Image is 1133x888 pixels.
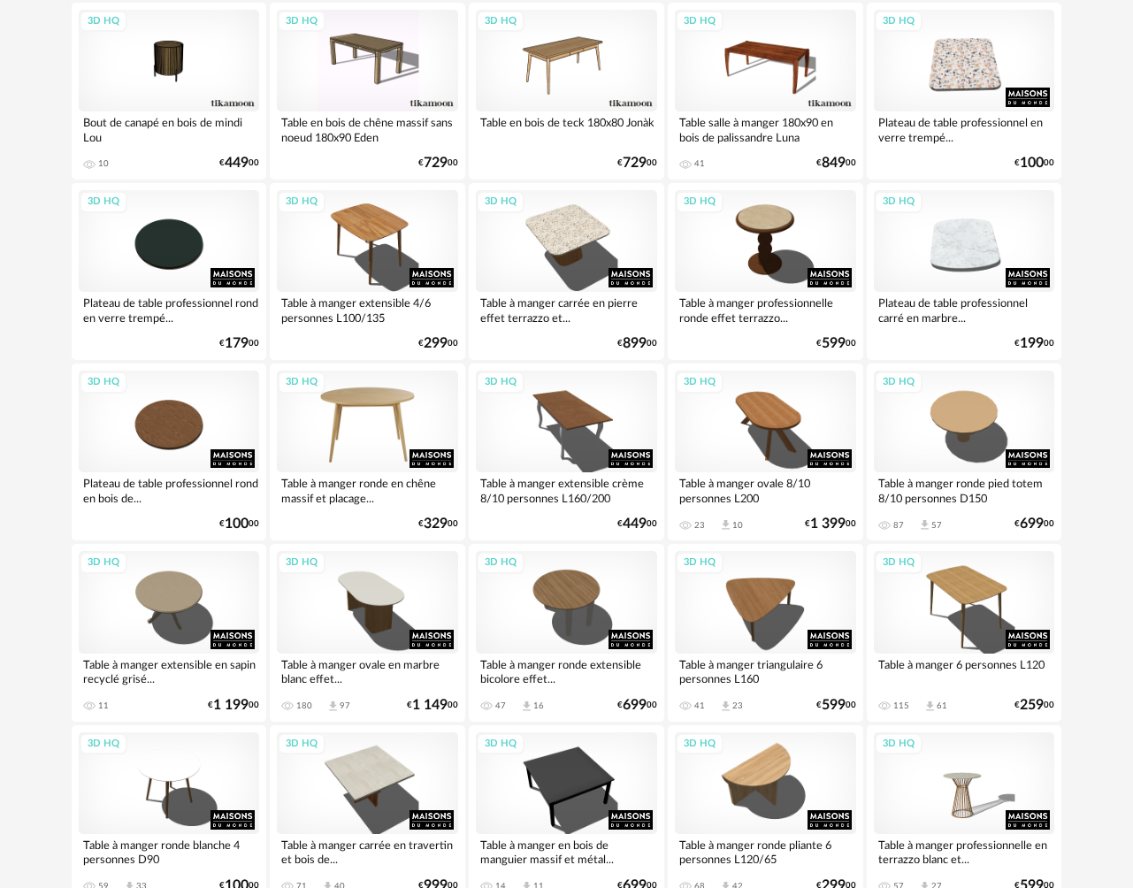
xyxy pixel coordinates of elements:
[277,472,458,508] div: Table à manger ronde en chêne massif et placage...
[668,364,863,540] a: 3D HQ Table à manger ovale 8/10 personnes L200 23 Download icon 10 €1 39900
[80,191,127,213] div: 3D HQ
[219,518,259,530] div: € 00
[277,654,458,689] div: Table à manger ovale en marbre blanc effet...
[469,3,664,180] a: 3D HQ Table en bois de teck 180x80 Jonàk €72900
[867,544,1062,721] a: 3D HQ Table à manger 6 personnes L120 115 Download icon 61 €25900
[732,520,743,531] div: 10
[867,364,1062,540] a: 3D HQ Table à manger ronde pied totem 8/10 personnes D150 87 Download icon 57 €69900
[1020,700,1044,711] span: 259
[424,157,448,169] span: 729
[874,111,1055,147] div: Plateau de table professionnel en verre trempé...
[1014,518,1054,530] div: € 00
[875,552,922,574] div: 3D HQ
[1014,338,1054,349] div: € 00
[418,518,458,530] div: € 00
[79,834,260,869] div: Table à manger ronde blanche 4 personnes D90
[225,518,249,530] span: 100
[937,700,947,711] div: 61
[617,157,657,169] div: € 00
[719,518,732,532] span: Download icon
[816,700,856,711] div: € 00
[79,111,260,147] div: Bout de canapé en bois de mindi Lou
[694,158,705,169] div: 41
[694,520,705,531] div: 23
[675,654,856,689] div: Table à manger triangulaire 6 personnes L160
[923,700,937,713] span: Download icon
[1020,518,1044,530] span: 699
[875,371,922,394] div: 3D HQ
[623,518,647,530] span: 449
[469,364,664,540] a: 3D HQ Table à manger extensible crème 8/10 personnes L160/200 €44900
[495,700,506,711] div: 47
[676,733,723,755] div: 3D HQ
[874,292,1055,327] div: Plateau de table professionnel carré en marbre...
[225,338,249,349] span: 179
[810,518,846,530] span: 1 399
[296,700,312,711] div: 180
[477,552,524,574] div: 3D HQ
[219,338,259,349] div: € 00
[424,338,448,349] span: 299
[278,552,325,574] div: 3D HQ
[816,157,856,169] div: € 00
[412,700,448,711] span: 1 149
[79,292,260,327] div: Plateau de table professionnel rond en verre trempé...
[477,191,524,213] div: 3D HQ
[79,472,260,508] div: Plateau de table professionnel rond en bois de...
[80,733,127,755] div: 3D HQ
[208,700,259,711] div: € 00
[277,834,458,869] div: Table à manger carrée en travertin et bois de...
[469,544,664,721] a: 3D HQ Table à manger ronde extensible bicolore effet... 47 Download icon 16 €69900
[270,364,465,540] a: 3D HQ Table à manger ronde en chêne massif et placage... €32900
[918,518,931,532] span: Download icon
[213,700,249,711] span: 1 199
[617,338,657,349] div: € 00
[668,3,863,180] a: 3D HQ Table salle à manger 180x90 en bois de palissandre Luna 41 €84900
[278,191,325,213] div: 3D HQ
[822,700,846,711] span: 599
[617,700,657,711] div: € 00
[79,654,260,689] div: Table à manger extensible en sapin recyclé grisé...
[80,11,127,33] div: 3D HQ
[278,371,325,394] div: 3D HQ
[477,371,524,394] div: 3D HQ
[676,371,723,394] div: 3D HQ
[477,11,524,33] div: 3D HQ
[326,700,340,713] span: Download icon
[278,733,325,755] div: 3D HQ
[72,183,267,360] a: 3D HQ Plateau de table professionnel rond en verre trempé... €17900
[418,157,458,169] div: € 00
[805,518,856,530] div: € 00
[732,700,743,711] div: 23
[874,834,1055,869] div: Table à manger professionnelle en terrazzo blanc et...
[867,3,1062,180] a: 3D HQ Plateau de table professionnel en verre trempé... €10000
[874,472,1055,508] div: Table à manger ronde pied totem 8/10 personnes D150
[875,11,922,33] div: 3D HQ
[219,157,259,169] div: € 00
[719,700,732,713] span: Download icon
[98,158,109,169] div: 10
[675,292,856,327] div: Table à manger professionnelle ronde effet terrazzo...
[676,552,723,574] div: 3D HQ
[931,520,942,531] div: 57
[476,292,657,327] div: Table à manger carrée en pierre effet terrazzo et...
[278,11,325,33] div: 3D HQ
[80,371,127,394] div: 3D HQ
[225,157,249,169] span: 449
[80,552,127,574] div: 3D HQ
[694,700,705,711] div: 41
[418,338,458,349] div: € 00
[277,111,458,147] div: Table en bois de chêne massif sans noeud 180x90 Eden
[340,700,350,711] div: 97
[617,518,657,530] div: € 00
[1014,700,1054,711] div: € 00
[875,191,922,213] div: 3D HQ
[668,544,863,721] a: 3D HQ Table à manger triangulaire 6 personnes L160 41 Download icon 23 €59900
[1020,157,1044,169] span: 100
[270,183,465,360] a: 3D HQ Table à manger extensible 4/6 personnes L100/135 €29900
[875,733,922,755] div: 3D HQ
[72,364,267,540] a: 3D HQ Plateau de table professionnel rond en bois de... €10000
[668,183,863,360] a: 3D HQ Table à manger professionnelle ronde effet terrazzo... €59900
[533,700,544,711] div: 16
[476,654,657,689] div: Table à manger ronde extensible bicolore effet...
